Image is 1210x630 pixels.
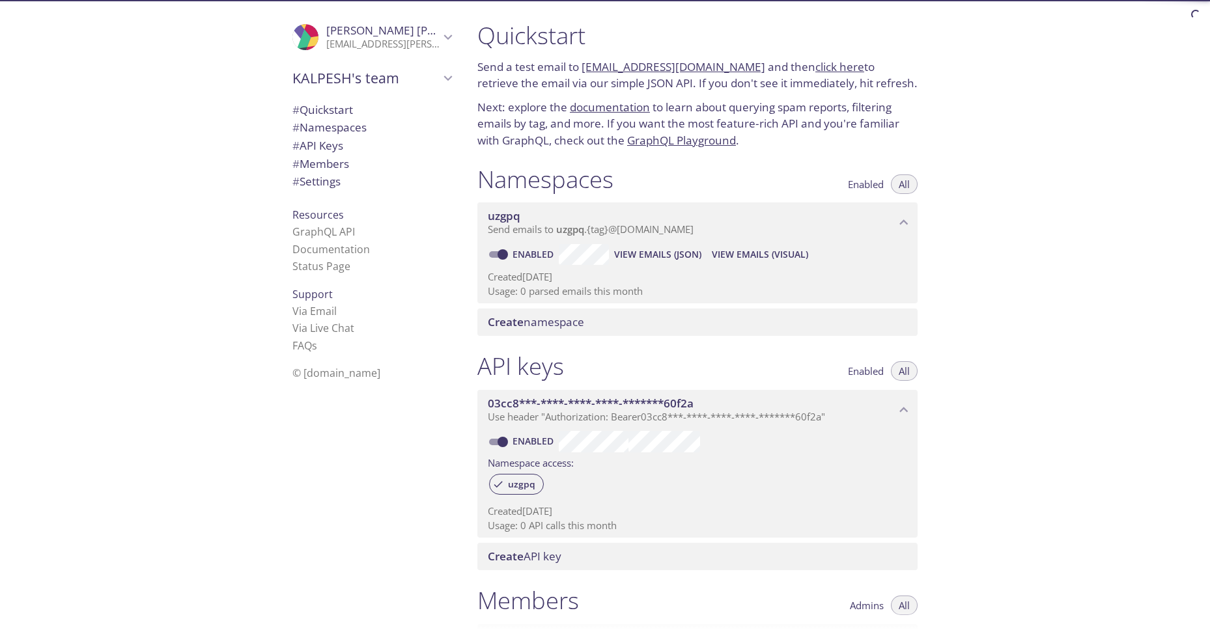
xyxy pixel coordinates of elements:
button: All [891,361,918,381]
span: API key [488,549,561,564]
span: KALPESH's team [292,69,440,87]
span: © [DOMAIN_NAME] [292,366,380,380]
div: Quickstart [282,101,462,119]
div: KALPESH's team [282,61,462,95]
span: View Emails (JSON) [614,247,701,262]
div: KALPESH SINGH [282,16,462,59]
span: Support [292,287,333,301]
span: Create [488,314,524,329]
button: All [891,174,918,194]
a: FAQ [292,338,317,353]
div: Create API Key [477,543,918,570]
a: Enabled [511,435,559,447]
a: click here [815,59,864,74]
h1: Members [477,586,579,615]
label: Namespace access: [488,452,574,471]
h1: Namespaces [477,165,613,194]
button: View Emails (Visual) [707,244,813,265]
span: s [312,338,317,353]
span: Members [292,156,349,171]
button: View Emails (JSON) [609,244,707,265]
button: Enabled [840,361,892,381]
span: namespace [488,314,584,329]
div: Team Settings [282,172,462,191]
div: Members [282,155,462,173]
a: Status Page [292,259,350,273]
p: Next: explore the to learn about querying spam reports, filtering emails by tag, and more. If you... [477,99,918,149]
span: Send emails to . {tag} @[DOMAIN_NAME] [488,223,694,236]
a: GraphQL API [292,225,355,239]
p: Created [DATE] [488,504,907,518]
span: # [292,174,300,189]
span: API Keys [292,138,343,153]
div: Create namespace [477,308,918,336]
span: Settings [292,174,341,189]
a: Enabled [511,248,559,260]
button: All [891,596,918,615]
p: [EMAIL_ADDRESS][PERSON_NAME][DOMAIN_NAME] [326,38,440,51]
a: [EMAIL_ADDRESS][DOMAIN_NAME] [582,59,765,74]
a: Documentation [292,242,370,256]
div: API Keys [282,137,462,155]
span: Create [488,549,524,564]
h1: API keys [477,351,564,381]
span: # [292,102,300,117]
span: # [292,156,300,171]
span: [PERSON_NAME] [PERSON_NAME] [326,23,505,38]
a: Via Email [292,304,337,318]
p: Created [DATE] [488,270,907,284]
p: Usage: 0 parsed emails this month [488,284,907,298]
div: uzgpq namespace [477,202,918,243]
span: uzgpq [500,478,543,490]
p: Usage: 0 API calls this month [488,519,907,532]
a: documentation [570,100,650,115]
a: GraphQL Playground [627,133,736,148]
span: Resources [292,208,344,222]
span: Namespaces [292,120,367,135]
h1: Quickstart [477,21,918,50]
a: Via Live Chat [292,321,354,335]
span: uzgpq [556,223,584,236]
span: # [292,120,300,135]
span: View Emails (Visual) [712,247,808,262]
span: uzgpq [488,208,520,223]
button: Enabled [840,174,892,194]
span: # [292,138,300,153]
div: uzgpq [489,474,544,495]
button: Admins [842,596,892,615]
p: Send a test email to and then to retrieve the email via our simple JSON API. If you don't see it ... [477,59,918,92]
span: Quickstart [292,102,353,117]
div: Namespaces [282,118,462,137]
